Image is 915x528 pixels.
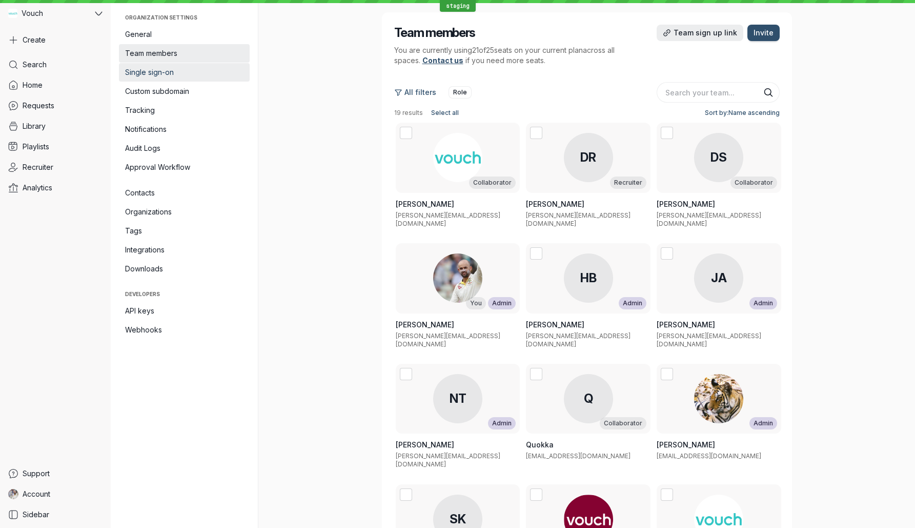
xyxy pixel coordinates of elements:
[125,306,243,316] span: API keys
[396,440,454,449] span: [PERSON_NAME]
[431,108,459,118] span: Select all
[674,28,737,38] span: Team sign up link
[23,468,50,479] span: Support
[394,45,640,66] p: You are currently using 21 of 25 seats on your current plan across all spaces . if you need more ...
[23,510,49,520] span: Sidebar
[119,158,250,177] a: Approval Workflow
[4,4,107,23] button: Vouch avatarVouch
[396,200,454,208] span: [PERSON_NAME]
[4,464,107,483] a: Support
[526,452,631,460] span: [EMAIL_ADDRESS][DOMAIN_NAME]
[396,320,454,329] span: [PERSON_NAME]
[119,184,250,202] a: Contacts
[657,452,761,460] span: [EMAIL_ADDRESS][DOMAIN_NAME]
[125,291,243,297] span: Developers
[119,63,250,82] a: Single sign-on
[488,417,516,429] div: Admin
[657,25,743,41] button: Team sign up link
[422,56,463,65] a: Contact us
[119,241,250,259] a: Integrations
[469,177,516,189] div: Collaborator
[125,143,243,153] span: Audit Logs
[705,108,780,118] span: Sort by: Name ascending
[125,29,243,40] span: General
[4,158,107,177] a: Recruiter
[4,55,107,74] a: Search
[657,320,715,329] span: [PERSON_NAME]
[394,84,443,101] button: All filters
[125,188,243,198] span: Contacts
[119,139,250,158] a: Audit Logs
[8,489,18,499] img: Gary Zurnamer avatar
[526,440,554,449] span: Quokka
[453,87,467,97] span: Role
[657,211,761,227] span: [PERSON_NAME][EMAIL_ADDRESS][DOMAIN_NAME]
[657,332,761,348] span: [PERSON_NAME][EMAIL_ADDRESS][DOMAIN_NAME]
[125,86,243,96] span: Custom subdomain
[619,297,646,309] div: Admin
[23,80,43,90] span: Home
[125,14,243,21] span: Organization settings
[119,321,250,339] a: Webhooks
[747,25,780,41] button: Invite
[4,138,107,156] a: Playlists
[749,297,777,309] div: Admin
[119,302,250,320] a: API keys
[4,485,107,503] a: Gary Zurnamer avatarAccount
[119,101,250,120] a: Tracking
[4,96,107,115] a: Requests
[125,48,243,58] span: Team members
[396,211,500,227] span: [PERSON_NAME][EMAIL_ADDRESS][DOMAIN_NAME]
[125,207,243,217] span: Organizations
[488,297,516,309] div: Admin
[427,107,463,119] button: Select all
[466,297,486,309] div: You
[730,177,777,189] div: Collaborator
[23,60,47,70] span: Search
[125,162,243,172] span: Approval Workflow
[22,8,43,18] span: Vouch
[394,109,423,117] span: 19 results
[125,325,243,335] span: Webhooks
[4,4,93,23] div: Vouch
[526,200,584,208] span: [PERSON_NAME]
[4,179,107,197] a: Analytics
[23,183,52,193] span: Analytics
[600,417,646,429] div: Collaborator
[125,124,243,134] span: Notifications
[657,200,715,208] span: [PERSON_NAME]
[749,417,777,429] div: Admin
[119,222,250,240] a: Tags
[4,31,107,49] button: Create
[754,28,774,38] span: Invite
[396,332,500,348] span: [PERSON_NAME][EMAIL_ADDRESS][DOMAIN_NAME]
[119,260,250,278] a: Downloads
[701,107,780,119] button: Sort by:Name ascending
[23,121,46,131] span: Library
[396,452,500,468] span: [PERSON_NAME][EMAIL_ADDRESS][DOMAIN_NAME]
[394,25,476,41] h2: Team members
[526,211,631,227] span: [PERSON_NAME][EMAIL_ADDRESS][DOMAIN_NAME]
[119,203,250,221] a: Organizations
[4,505,107,524] a: Sidebar
[657,440,715,449] span: [PERSON_NAME]
[23,35,46,45] span: Create
[119,44,250,63] a: Team members
[125,264,243,274] span: Downloads
[763,87,774,97] button: Search
[119,82,250,101] a: Custom subdomain
[23,101,54,111] span: Requests
[125,67,243,77] span: Single sign-on
[404,87,436,97] span: All filters
[449,86,472,99] button: Role
[8,9,17,18] img: Vouch avatar
[119,25,250,44] a: General
[23,162,53,172] span: Recruiter
[610,177,646,189] div: Recruiter
[23,142,49,152] span: Playlists
[526,320,584,329] span: [PERSON_NAME]
[526,332,631,348] span: [PERSON_NAME][EMAIL_ADDRESS][DOMAIN_NAME]
[125,245,243,255] span: Integrations
[4,117,107,135] a: Library
[4,76,107,94] a: Home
